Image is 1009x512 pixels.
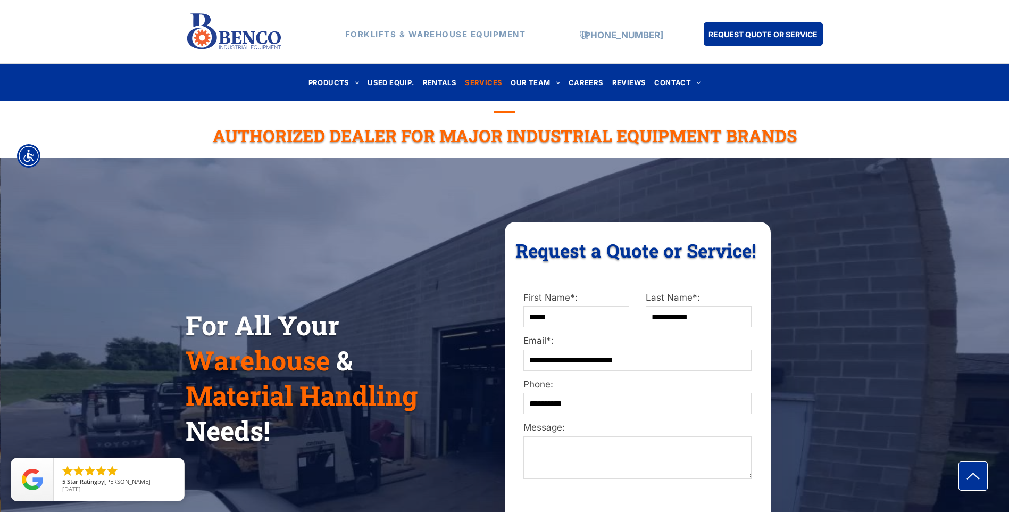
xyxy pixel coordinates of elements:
label: First Name*: [523,291,629,305]
li:  [106,465,119,477]
a: OUR TEAM [506,75,564,89]
a: [PHONE_NUMBER] [581,30,663,40]
span: [DATE] [62,485,81,493]
span: Authorized Dealer For Major Industrial Equipment Brands [213,124,797,147]
li:  [95,465,107,477]
span: REQUEST QUOTE OR SERVICE [708,24,818,44]
span: & [336,343,353,378]
span: Needs! [186,413,270,448]
a: CAREERS [564,75,608,89]
a: SERVICES [461,75,506,89]
a: CONTACT [650,75,705,89]
label: Message: [523,421,751,435]
span: [PERSON_NAME] [104,477,151,485]
span: SERVICES [465,75,502,89]
li:  [84,465,96,477]
li:  [61,465,74,477]
label: Last Name*: [646,291,751,305]
label: Email*: [523,334,751,348]
a: USED EQUIP. [363,75,418,89]
span: Material Handling [186,378,418,413]
a: REQUEST QUOTE OR SERVICE [704,22,823,46]
span: 5 [62,477,65,485]
span: For All Your [186,308,339,343]
span: Star Rating [67,477,97,485]
label: Phone: [523,378,751,392]
li:  [72,465,85,477]
div: Accessibility Menu [17,144,40,168]
span: Request a Quote or Service! [515,238,756,262]
span: Warehouse [186,343,330,378]
span: by [62,478,176,486]
a: RENTALS [419,75,461,89]
img: Review Rating [22,469,43,490]
a: REVIEWS [608,75,651,89]
strong: FORKLIFTS & WAREHOUSE EQUIPMENT [345,29,526,39]
a: PRODUCTS [304,75,364,89]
